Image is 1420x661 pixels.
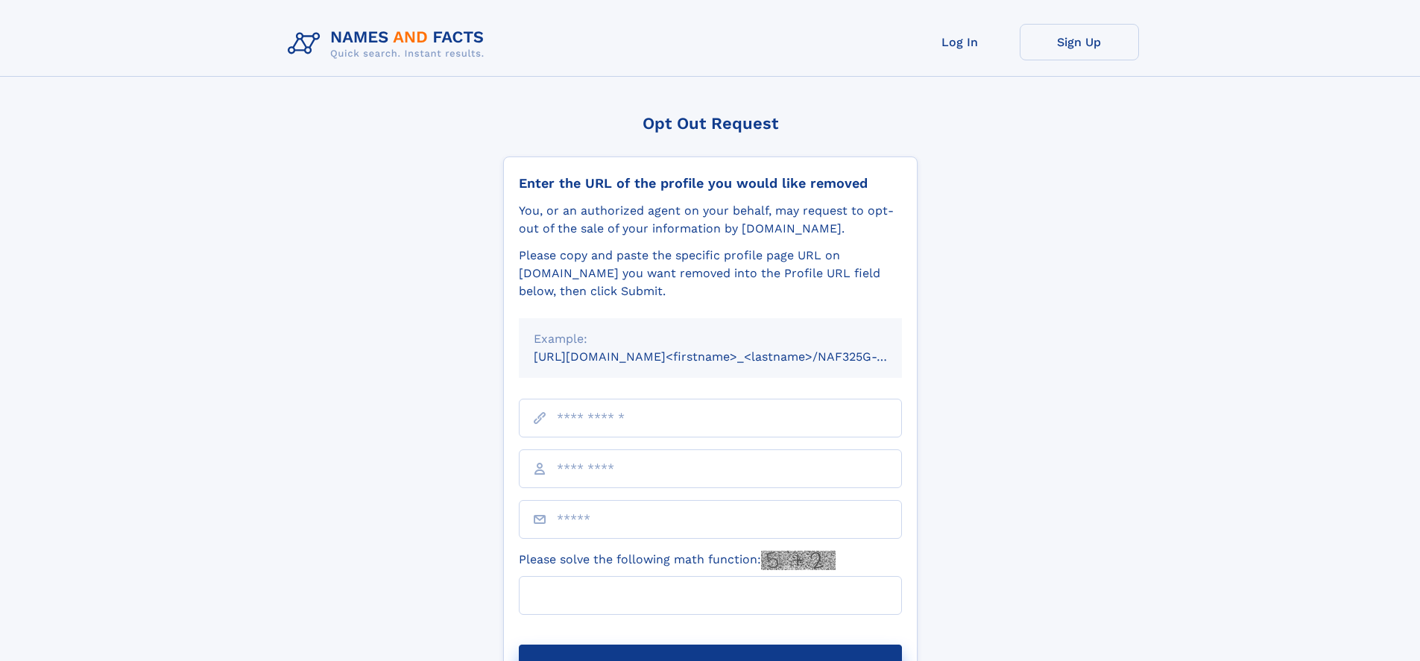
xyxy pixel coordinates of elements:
[519,175,902,192] div: Enter the URL of the profile you would like removed
[534,330,887,348] div: Example:
[534,350,930,364] small: [URL][DOMAIN_NAME]<firstname>_<lastname>/NAF325G-xxxxxxxx
[282,24,496,64] img: Logo Names and Facts
[900,24,1020,60] a: Log In
[519,247,902,300] div: Please copy and paste the specific profile page URL on [DOMAIN_NAME] you want removed into the Pr...
[519,202,902,238] div: You, or an authorized agent on your behalf, may request to opt-out of the sale of your informatio...
[519,551,836,570] label: Please solve the following math function:
[1020,24,1139,60] a: Sign Up
[503,114,918,133] div: Opt Out Request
